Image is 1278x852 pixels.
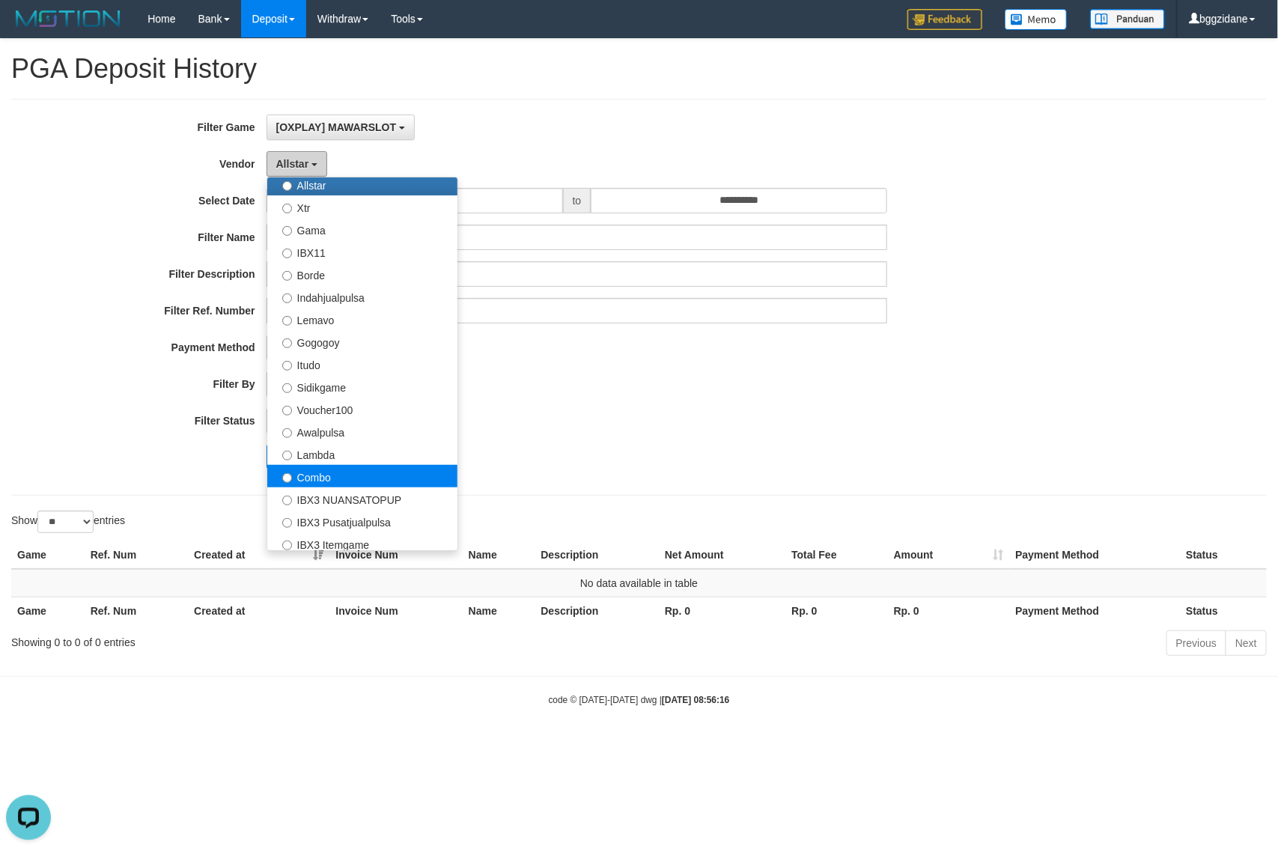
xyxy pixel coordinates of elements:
[1180,597,1267,624] th: Status
[282,428,292,438] input: Awalpulsa
[6,6,51,51] button: Open LiveChat chat widget
[282,316,292,326] input: Lemavo
[188,597,329,624] th: Created at
[11,569,1267,597] td: No data available in table
[1180,541,1267,569] th: Status
[329,597,462,624] th: Invoice Num
[282,271,292,281] input: Borde
[282,383,292,393] input: Sidikgame
[85,597,188,624] th: Ref. Num
[535,597,659,624] th: Description
[1166,630,1226,656] a: Previous
[267,487,457,510] label: IBX3 NUANSATOPUP
[267,195,457,218] label: Xtr
[282,338,292,348] input: Gogogoy
[282,473,292,483] input: Combo
[276,121,397,133] span: [OXPLAY] MAWARSLOT
[11,597,85,624] th: Game
[659,597,785,624] th: Rp. 0
[267,308,457,330] label: Lemavo
[267,218,457,240] label: Gama
[1005,9,1068,30] img: Button%20Memo.svg
[11,54,1267,84] h1: PGA Deposit History
[276,158,309,170] span: Allstar
[267,465,457,487] label: Combo
[267,330,457,353] label: Gogogoy
[267,442,457,465] label: Lambda
[282,451,292,460] input: Lambda
[267,353,457,375] label: Itudo
[1090,9,1165,29] img: panduan.png
[267,240,457,263] label: IBX11
[267,173,457,195] label: Allstar
[282,361,292,371] input: Itudo
[267,151,327,177] button: Allstar
[785,597,887,624] th: Rp. 0
[463,597,535,624] th: Name
[267,263,457,285] label: Borde
[267,532,457,555] label: IBX3 Itemgame
[282,226,292,236] input: Gama
[888,541,1010,569] th: Amount: activate to sort column ascending
[267,285,457,308] label: Indahjualpulsa
[267,375,457,398] label: Sidikgame
[463,541,535,569] th: Name
[37,511,94,533] select: Showentries
[267,510,457,532] label: IBX3 Pusatjualpulsa
[282,249,292,258] input: IBX11
[11,7,125,30] img: MOTION_logo.png
[659,541,785,569] th: Net Amount
[11,511,125,533] label: Show entries
[329,541,462,569] th: Invoice Num
[11,541,85,569] th: Game
[282,541,292,550] input: IBX3 Itemgame
[1009,597,1180,624] th: Payment Method
[267,420,457,442] label: Awalpulsa
[535,541,659,569] th: Description
[282,406,292,416] input: Voucher100
[188,541,329,569] th: Created at: activate to sort column ascending
[662,695,729,705] strong: [DATE] 08:56:16
[267,115,415,140] button: [OXPLAY] MAWARSLOT
[282,204,292,213] input: Xtr
[282,181,292,191] input: Allstar
[1009,541,1180,569] th: Payment Method
[267,398,457,420] label: Voucher100
[11,629,521,650] div: Showing 0 to 0 of 0 entries
[549,695,730,705] small: code © [DATE]-[DATE] dwg |
[85,541,188,569] th: Ref. Num
[282,496,292,505] input: IBX3 NUANSATOPUP
[563,188,591,213] span: to
[282,293,292,303] input: Indahjualpulsa
[785,541,887,569] th: Total Fee
[282,518,292,528] input: IBX3 Pusatjualpulsa
[1226,630,1267,656] a: Next
[907,9,982,30] img: Feedback.jpg
[888,597,1010,624] th: Rp. 0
